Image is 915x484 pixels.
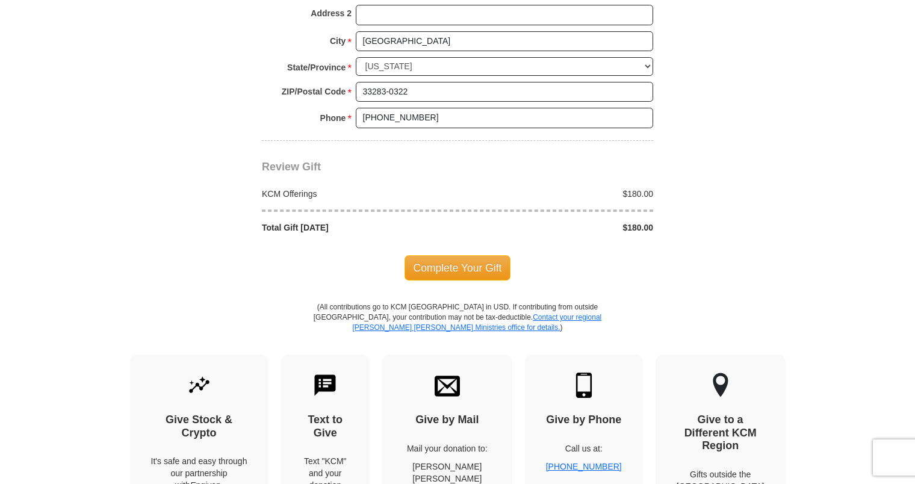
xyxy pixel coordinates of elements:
span: Complete Your Gift [405,255,511,281]
span: Review Gift [262,161,321,173]
p: Call us at: [546,442,622,455]
p: Mail your donation to: [403,442,491,455]
h4: Give by Mail [403,414,491,427]
div: Total Gift [DATE] [256,222,458,234]
h4: Give by Phone [546,414,622,427]
strong: ZIP/Postal Code [282,83,346,100]
img: text-to-give.svg [312,373,338,398]
div: $180.00 [457,188,660,200]
strong: State/Province [287,59,346,76]
div: KCM Offerings [256,188,458,200]
img: give-by-stock.svg [187,373,212,398]
img: mobile.svg [571,373,597,398]
h4: Give to a Different KCM Region [677,414,765,453]
strong: City [330,33,346,49]
img: other-region [712,373,729,398]
p: (All contributions go to KCM [GEOGRAPHIC_DATA] in USD. If contributing from outside [GEOGRAPHIC_D... [313,302,602,355]
h4: Text to Give [302,414,349,439]
h4: Give Stock & Crypto [151,414,247,439]
strong: Address 2 [311,5,352,22]
img: envelope.svg [435,373,460,398]
a: [PHONE_NUMBER] [546,462,622,471]
strong: Phone [320,110,346,126]
div: $180.00 [457,222,660,234]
